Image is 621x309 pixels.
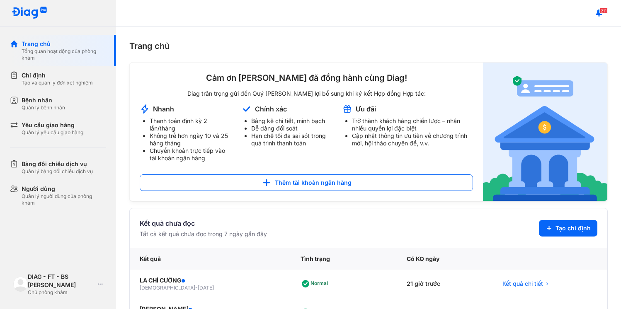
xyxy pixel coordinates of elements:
button: Tạo chỉ định [539,220,597,237]
div: LA CHÍ CƯỜNG [140,276,281,285]
div: Normal [301,277,331,290]
div: Trang chủ [129,40,608,52]
img: logo [13,277,28,291]
li: Chuyển khoản trực tiếp vào tài khoản ngân hàng [150,147,231,162]
img: account-announcement [241,104,252,114]
div: 21 giờ trước [397,270,492,298]
li: Cập nhật thông tin ưu tiên về chương trình mới, hội thảo chuyên đề, v.v. [352,132,473,147]
span: [DEMOGRAPHIC_DATA] [140,285,195,291]
div: Kết quả [130,248,291,270]
div: Yêu cầu giao hàng [22,121,83,129]
div: Quản lý bệnh nhân [22,104,65,111]
span: 211 [599,8,608,14]
li: Dễ dàng đối soát [251,125,332,132]
div: Nhanh [153,104,174,113]
div: Có KQ ngày [397,248,492,270]
div: Ưu đãi [356,104,376,113]
div: Tất cả kết quả chưa đọc trong 7 ngày gần đây [140,230,267,238]
img: account-announcement [140,104,150,114]
div: Chỉ định [22,71,93,80]
li: Thanh toán định kỳ 2 lần/tháng [150,117,231,132]
div: Tình trạng [291,248,397,270]
div: Quản lý bảng đối chiếu dịch vụ [22,168,93,175]
span: Kết quả chi tiết [502,280,543,288]
img: account-announcement [483,63,607,201]
img: account-announcement [342,104,352,114]
div: Bảng đối chiếu dịch vụ [22,160,93,168]
div: Quản lý người dùng của phòng khám [22,193,106,206]
li: Trở thành khách hàng chiến lược – nhận nhiều quyền lợi đặc biệt [352,117,473,132]
div: Quản lý yêu cầu giao hàng [22,129,83,136]
button: Thêm tài khoản ngân hàng [140,174,473,191]
div: Người dùng [22,185,106,193]
div: Bệnh nhân [22,96,65,104]
span: [DATE] [198,285,214,291]
li: Hạn chế tối đa sai sót trong quá trình thanh toán [251,132,332,147]
div: Kết quả chưa đọc [140,218,267,228]
div: Diag trân trọng gửi đến Quý [PERSON_NAME] lợi bổ sung khi ký kết Hợp đồng Hợp tác: [140,90,473,97]
span: - [195,285,198,291]
li: Không trễ hơn ngày 10 và 25 hàng tháng [150,132,231,147]
img: logo [12,7,47,19]
li: Bảng kê chi tiết, minh bạch [251,117,332,125]
div: Tạo và quản lý đơn xét nghiệm [22,80,93,86]
div: DIAG - FT - BS [PERSON_NAME] [28,273,95,289]
div: Chủ phòng khám [28,289,95,296]
div: Cảm ơn [PERSON_NAME] đã đồng hành cùng Diag! [140,72,473,83]
div: Tổng quan hoạt động của phòng khám [22,48,106,61]
div: Trang chủ [22,40,106,48]
span: Tạo chỉ định [556,224,591,232]
div: Chính xác [255,104,287,113]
